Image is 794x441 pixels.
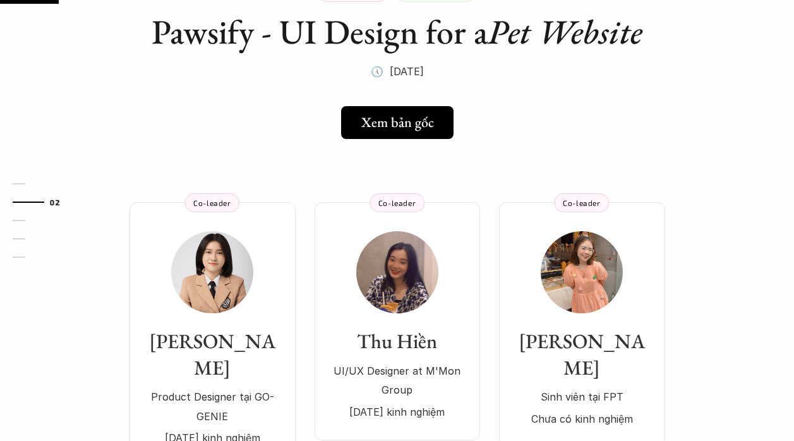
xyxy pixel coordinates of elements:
[512,409,653,428] p: Chưa có kinh nghiệm
[315,202,480,440] a: Thu HiềnUI/UX Designer at M'Mon Group[DATE] kinh nghiệmCo-leader
[512,329,653,381] h3: [PERSON_NAME]
[142,329,283,381] h3: [PERSON_NAME]
[32,234,42,243] strong: 04
[32,253,42,262] strong: 05
[371,62,424,81] p: 🕔 [DATE]
[512,387,653,406] p: Sinh viên tại FPT
[327,361,467,400] p: UI/UX Designer at M'Mon Group
[50,198,60,207] strong: 02
[32,216,42,225] strong: 03
[361,114,434,131] h5: Xem bản gốc
[32,179,40,188] strong: 01
[563,198,600,207] p: Co-leader
[341,106,454,139] a: Xem bản gốc
[327,402,467,421] p: [DATE] kinh nghiệm
[327,329,467,355] h3: Thu Hiền
[488,9,642,54] em: Pet Website
[193,198,231,207] p: Co-leader
[152,11,642,52] h1: Pawsify - UI Design for a
[378,198,416,207] p: Co-leader
[13,195,73,210] a: 02
[142,387,283,426] p: Product Designer tại GO-GENIE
